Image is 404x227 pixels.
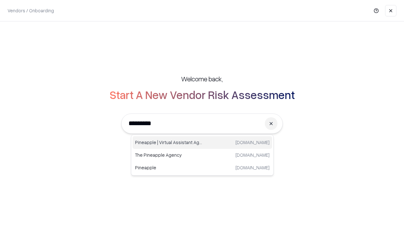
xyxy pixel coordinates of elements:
p: Pineapple [135,164,202,171]
div: Suggestions [131,135,274,176]
p: The Pineapple Agency [135,152,202,158]
p: [DOMAIN_NAME] [235,139,270,146]
h2: Start A New Vendor Risk Assessment [110,88,295,101]
p: Vendors / Onboarding [8,7,54,14]
p: [DOMAIN_NAME] [235,152,270,158]
p: [DOMAIN_NAME] [235,164,270,171]
p: Pineapple | Virtual Assistant Agency [135,139,202,146]
h5: Welcome back, [181,74,223,83]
